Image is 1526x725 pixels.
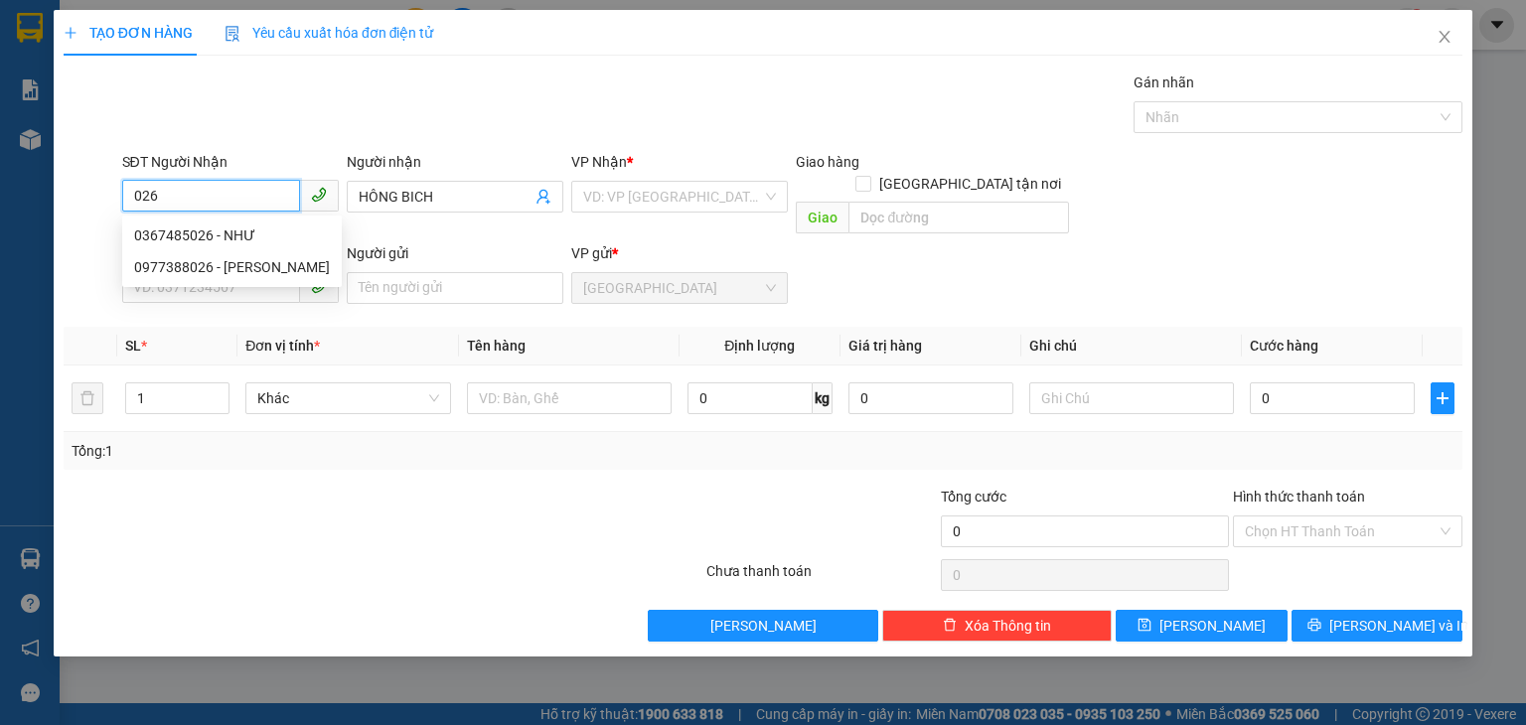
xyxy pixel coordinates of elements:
th: Ghi chú [1021,327,1242,365]
span: VP Nhận [571,154,627,170]
div: Người gửi [347,242,563,264]
span: Tên hàng [467,338,526,354]
span: [PERSON_NAME] [710,615,817,637]
span: Định lượng [724,338,795,354]
input: Dọc đường [848,202,1069,233]
span: [PERSON_NAME] [1159,615,1266,637]
span: phone [311,187,327,203]
span: Cước hàng [1250,338,1318,354]
button: [PERSON_NAME] [648,610,877,642]
span: close [1437,29,1452,45]
div: Tổng: 1 [72,440,590,462]
span: printer [1307,618,1321,634]
span: Giao [796,202,848,233]
input: 0 [848,382,1013,414]
span: Giá trị hàng [848,338,922,354]
span: plus [64,26,77,40]
span: plus [1432,390,1453,406]
span: Đơn vị tính [245,338,320,354]
span: Tổng cước [941,489,1006,505]
div: Người nhận [347,151,563,173]
div: VP gửi [571,242,788,264]
span: save [1138,618,1151,634]
span: Giao hàng [796,154,859,170]
input: VD: Bàn, Ghế [467,382,672,414]
button: delete [72,382,103,414]
img: icon [225,26,240,42]
button: deleteXóa Thông tin [882,610,1112,642]
span: kg [813,382,833,414]
button: Close [1417,10,1472,66]
div: SĐT Người Nhận [122,151,339,173]
span: SL [125,338,141,354]
input: Ghi Chú [1029,382,1234,414]
span: Sài Gòn [583,273,776,303]
button: printer[PERSON_NAME] và In [1292,610,1463,642]
label: Gán nhãn [1134,74,1194,90]
span: TẠO ĐƠN HÀNG [64,25,193,41]
button: save[PERSON_NAME] [1116,610,1288,642]
label: Hình thức thanh toán [1233,489,1365,505]
span: user-add [535,189,551,205]
span: Xóa Thông tin [965,615,1051,637]
div: 0367485026 - NHƯ [134,224,330,246]
span: [GEOGRAPHIC_DATA] tận nơi [871,173,1069,195]
button: plus [1431,382,1454,414]
span: Yêu cầu xuất hóa đơn điện tử [225,25,434,41]
div: 0977388026 - XUÂN PHONG [122,251,342,283]
div: 0367485026 - NHƯ [122,219,342,251]
span: delete [943,618,957,634]
span: [PERSON_NAME] và In [1329,615,1468,637]
div: 0977388026 - [PERSON_NAME] [134,256,330,278]
div: Chưa thanh toán [704,560,938,595]
span: Khác [257,383,438,413]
